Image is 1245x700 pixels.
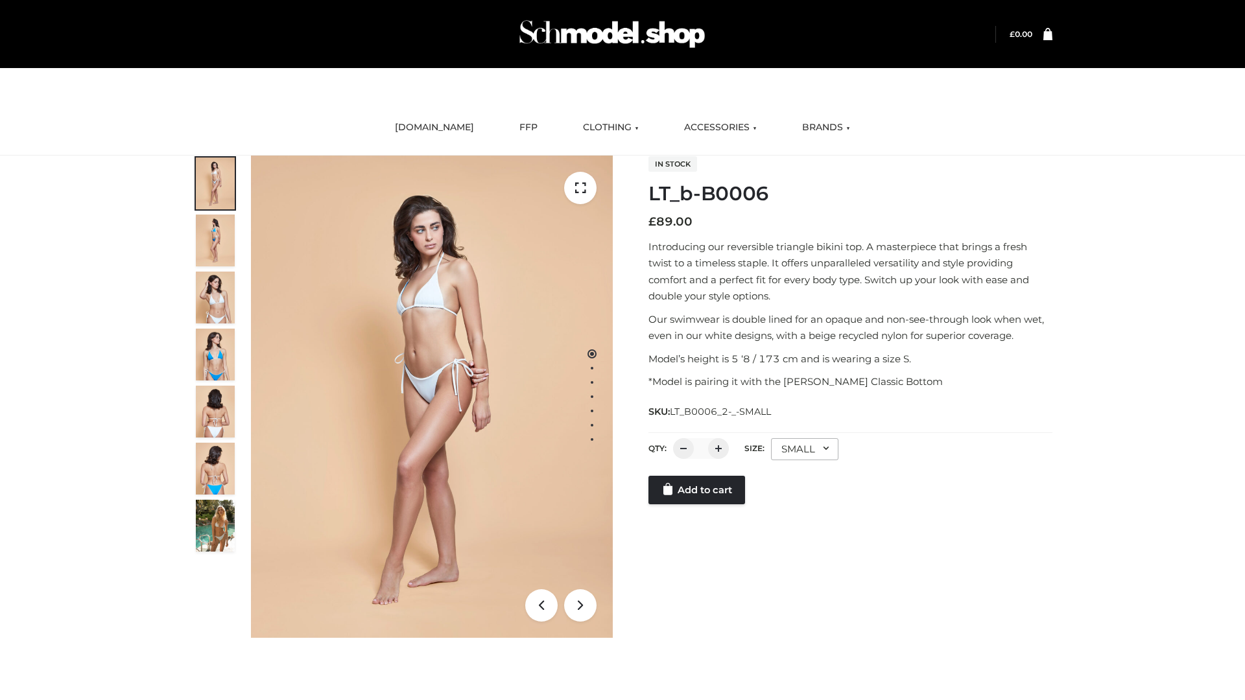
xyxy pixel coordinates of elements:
img: Schmodel Admin 964 [515,8,709,60]
h1: LT_b-B0006 [648,182,1052,205]
span: In stock [648,156,697,172]
img: ArielClassicBikiniTop_CloudNine_AzureSky_OW114ECO_7-scaled.jpg [196,386,235,437]
span: £ [648,215,656,229]
img: ArielClassicBikiniTop_CloudNine_AzureSky_OW114ECO_4-scaled.jpg [196,329,235,380]
span: LT_B0006_2-_-SMALL [670,406,771,417]
p: Model’s height is 5 ‘8 / 173 cm and is wearing a size S. [648,351,1052,367]
span: SKU: [648,404,772,419]
label: Size: [744,443,765,453]
img: ArielClassicBikiniTop_CloudNine_AzureSky_OW114ECO_1 [251,156,613,638]
a: BRANDS [792,113,860,142]
span: £ [1010,29,1015,39]
a: FFP [510,113,547,142]
label: QTY: [648,443,667,453]
a: CLOTHING [573,113,648,142]
p: Introducing our reversible triangle bikini top. A masterpiece that brings a fresh twist to a time... [648,239,1052,305]
p: Our swimwear is double lined for an opaque and non-see-through look when wet, even in our white d... [648,311,1052,344]
img: ArielClassicBikiniTop_CloudNine_AzureSky_OW114ECO_3-scaled.jpg [196,272,235,323]
a: £0.00 [1010,29,1032,39]
img: ArielClassicBikiniTop_CloudNine_AzureSky_OW114ECO_2-scaled.jpg [196,215,235,266]
bdi: 0.00 [1010,29,1032,39]
p: *Model is pairing it with the [PERSON_NAME] Classic Bottom [648,373,1052,390]
a: Add to cart [648,476,745,504]
div: SMALL [771,438,838,460]
img: ArielClassicBikiniTop_CloudNine_AzureSky_OW114ECO_1-scaled.jpg [196,157,235,209]
img: ArielClassicBikiniTop_CloudNine_AzureSky_OW114ECO_8-scaled.jpg [196,443,235,495]
bdi: 89.00 [648,215,693,229]
a: [DOMAIN_NAME] [385,113,484,142]
img: Arieltop_CloudNine_AzureSky2.jpg [196,500,235,552]
a: ACCESSORIES [674,113,766,142]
